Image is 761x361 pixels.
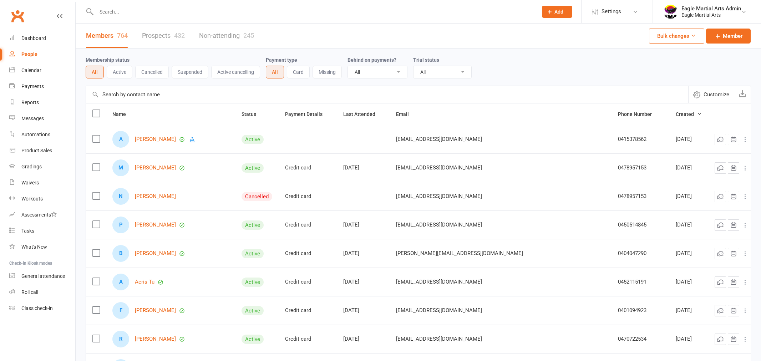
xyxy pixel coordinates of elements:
div: Credit card [285,250,330,256]
span: Email [396,111,417,117]
div: Credit card [285,222,330,228]
div: Active [242,135,264,144]
span: [EMAIL_ADDRESS][DOMAIN_NAME] [396,189,482,203]
a: Messages [9,111,75,127]
button: Active cancelling [211,66,260,78]
div: [DATE] [676,193,702,199]
div: Workouts [21,196,43,202]
div: Roll call [21,289,38,295]
a: Payments [9,78,75,95]
div: [DATE] [676,136,702,142]
div: [DATE] [676,165,702,171]
button: Cancelled [135,66,169,78]
div: [DATE] [343,307,383,314]
div: B [112,245,129,262]
a: [PERSON_NAME] [135,193,176,199]
span: Created [676,111,702,117]
div: [DATE] [676,336,702,342]
div: A [112,131,129,148]
a: [PERSON_NAME] [135,250,176,256]
div: Payments [21,83,44,89]
img: thumb_image1738041739.png [664,5,678,19]
div: General attendance [21,273,65,279]
div: F [112,302,129,319]
div: Automations [21,132,50,137]
div: Credit card [285,336,330,342]
div: Credit card [285,307,330,314]
div: 0401094923 [618,307,663,314]
label: Membership status [86,57,130,63]
span: Payment Details [285,111,330,117]
span: Add [554,9,563,15]
div: 0415378562 [618,136,663,142]
a: Member [706,29,751,44]
div: Active [242,249,264,258]
div: [DATE] [676,222,702,228]
div: Eagle Martial Arts [681,12,741,18]
div: 0478957153 [618,165,663,171]
div: Messages [21,116,44,121]
div: Class check-in [21,305,53,311]
button: Bulk changes [649,29,704,44]
div: 764 [117,32,128,39]
button: Customize [688,86,734,103]
div: People [21,51,37,57]
button: Status [242,110,264,118]
div: [DATE] [343,165,383,171]
a: Assessments [9,207,75,223]
div: M [112,159,129,176]
div: Credit card [285,165,330,171]
span: Phone Number [618,111,660,117]
a: Dashboard [9,30,75,46]
span: Name [112,111,134,117]
button: Missing [313,66,342,78]
label: Trial status [413,57,439,63]
div: Eagle Martial Arts Admin [681,5,741,12]
div: Gradings [21,164,42,169]
span: [EMAIL_ADDRESS][DOMAIN_NAME] [396,132,482,146]
div: 0478957153 [618,193,663,199]
div: P [112,217,129,233]
a: [PERSON_NAME] [135,136,176,142]
div: [DATE] [676,250,702,256]
a: General attendance kiosk mode [9,268,75,284]
a: Waivers [9,175,75,191]
input: Search... [94,7,533,17]
a: [PERSON_NAME] [135,222,176,228]
button: All [266,66,284,78]
span: Status [242,111,264,117]
span: [EMAIL_ADDRESS][DOMAIN_NAME] [396,218,482,232]
a: Members764 [86,24,128,48]
button: Last Attended [343,110,383,118]
span: [EMAIL_ADDRESS][DOMAIN_NAME] [396,332,482,346]
div: 0452115191 [618,279,663,285]
div: Credit card [285,279,330,285]
div: Cancelled [242,192,272,201]
button: Email [396,110,417,118]
div: Assessments [21,212,57,218]
a: Roll call [9,284,75,300]
span: Last Attended [343,111,383,117]
div: Tasks [21,228,34,234]
div: Active [242,335,264,344]
div: Calendar [21,67,41,73]
label: Behind on payments? [347,57,396,63]
label: Payment type [266,57,297,63]
div: 0470722534 [618,336,663,342]
a: Class kiosk mode [9,300,75,316]
a: Calendar [9,62,75,78]
div: 432 [174,32,185,39]
div: [DATE] [676,279,702,285]
input: Search by contact name [86,86,688,103]
div: What's New [21,244,47,250]
a: Prospects432 [142,24,185,48]
button: Phone Number [618,110,660,118]
a: [PERSON_NAME] [135,307,176,314]
span: [EMAIL_ADDRESS][DOMAIN_NAME] [396,304,482,317]
span: Member [723,32,742,40]
a: Tasks [9,223,75,239]
div: 245 [243,32,254,39]
div: Active [242,278,264,287]
div: Active [242,220,264,230]
button: Suspended [172,66,208,78]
